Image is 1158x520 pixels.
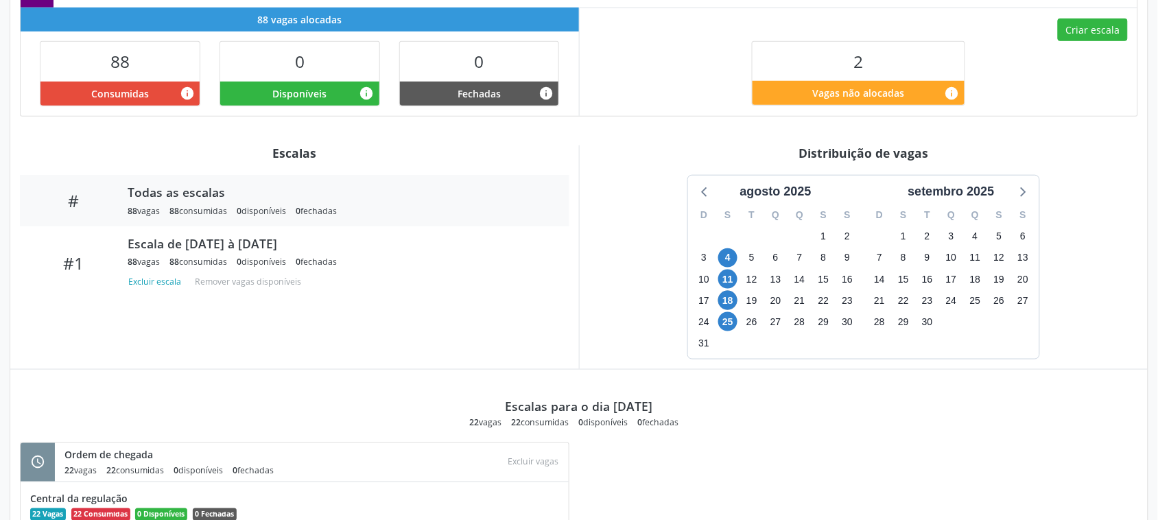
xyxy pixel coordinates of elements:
[128,236,550,251] div: Escala de [DATE] à [DATE]
[128,256,137,268] span: 88
[870,291,889,310] span: domingo, 21 de setembro de 2025
[29,253,118,273] div: #1
[110,50,130,73] span: 88
[892,204,916,226] div: S
[915,204,939,226] div: T
[838,270,857,289] span: sábado, 16 de agosto de 2025
[812,204,836,226] div: S
[766,291,785,310] span: quarta-feira, 20 de agosto de 2025
[918,291,937,310] span: terça-feira, 23 de setembro de 2025
[694,291,713,310] span: domingo, 17 de agosto de 2025
[174,465,223,477] div: disponíveis
[790,291,810,310] span: quinta-feira, 21 de agosto de 2025
[838,291,857,310] span: sábado, 23 de agosto de 2025
[512,416,521,428] span: 22
[742,270,761,289] span: terça-feira, 12 de agosto de 2025
[963,204,987,226] div: Q
[1058,19,1128,42] button: Criar escala
[174,465,178,477] span: 0
[30,455,45,470] i: schedule
[64,465,74,477] span: 22
[296,256,337,268] div: fechadas
[169,205,227,217] div: consumidas
[1011,204,1035,226] div: S
[716,204,740,226] div: S
[918,312,937,331] span: terça-feira, 30 de setembro de 2025
[638,416,679,428] div: fechadas
[470,416,502,428] div: vagas
[918,227,937,246] span: terça-feira, 2 de setembro de 2025
[942,227,961,246] span: quarta-feira, 3 de setembro de 2025
[939,204,963,226] div: Q
[359,86,375,101] i: Vagas alocadas e sem marcações associadas
[894,270,913,289] span: segunda-feira, 15 de setembro de 2025
[788,204,812,226] div: Q
[894,291,913,310] span: segunda-feira, 22 de setembro de 2025
[870,248,889,268] span: domingo, 7 de setembro de 2025
[790,248,810,268] span: quinta-feira, 7 de agosto de 2025
[718,270,737,289] span: segunda-feira, 11 de agosto de 2025
[295,50,305,73] span: 0
[296,256,300,268] span: 0
[694,334,713,353] span: domingo, 31 de agosto de 2025
[180,86,195,101] i: Vagas alocadas que possuem marcações associadas
[790,312,810,331] span: quinta-feira, 28 de agosto de 2025
[506,399,653,414] div: Escalas para o dia [DATE]
[918,270,937,289] span: terça-feira, 16 de setembro de 2025
[20,145,569,161] div: Escalas
[21,8,579,32] div: 88 vagas alocadas
[836,204,860,226] div: S
[1013,270,1032,289] span: sábado, 20 de setembro de 2025
[694,270,713,289] span: domingo, 10 de agosto de 2025
[579,416,584,428] span: 0
[814,248,833,268] span: sexta-feira, 8 de agosto de 2025
[589,145,1139,161] div: Distribuição de vagas
[814,270,833,289] span: sexta-feira, 15 de agosto de 2025
[894,312,913,331] span: segunda-feira, 29 de setembro de 2025
[742,291,761,310] span: terça-feira, 19 de agosto de 2025
[742,248,761,268] span: terça-feira, 5 de agosto de 2025
[966,291,985,310] span: quinta-feira, 25 de setembro de 2025
[539,86,554,101] i: Vagas alocadas e sem marcações associadas que tiveram sua disponibilidade fechada
[512,416,569,428] div: consumidas
[502,453,564,471] div: Escolha as vagas para excluir
[64,448,283,462] div: Ordem de chegada
[942,270,961,289] span: quarta-feira, 17 de setembro de 2025
[853,50,863,73] span: 2
[128,205,160,217] div: vagas
[814,312,833,331] span: sexta-feira, 29 de agosto de 2025
[272,86,327,101] span: Disponíveis
[718,312,737,331] span: segunda-feira, 25 de agosto de 2025
[838,312,857,331] span: sábado, 30 de agosto de 2025
[237,205,286,217] div: disponíveis
[838,227,857,246] span: sábado, 2 de agosto de 2025
[106,465,116,477] span: 22
[579,416,628,428] div: disponíveis
[1013,248,1032,268] span: sábado, 13 de setembro de 2025
[838,248,857,268] span: sábado, 9 de agosto de 2025
[764,204,788,226] div: Q
[106,465,164,477] div: consumidas
[296,205,300,217] span: 0
[638,416,643,428] span: 0
[814,227,833,246] span: sexta-feira, 1 de agosto de 2025
[989,248,1008,268] span: sexta-feira, 12 de setembro de 2025
[458,86,501,101] span: Fechadas
[790,270,810,289] span: quinta-feira, 14 de agosto de 2025
[296,205,337,217] div: fechadas
[894,248,913,268] span: segunda-feira, 8 de setembro de 2025
[918,248,937,268] span: terça-feira, 9 de setembro de 2025
[692,204,716,226] div: D
[169,256,179,268] span: 88
[735,182,817,201] div: agosto 2025
[987,204,1011,226] div: S
[233,465,237,477] span: 0
[237,256,286,268] div: disponíveis
[945,86,960,101] i: Quantidade de vagas restantes do teto de vagas
[128,185,550,200] div: Todas as escalas
[475,50,484,73] span: 0
[233,465,274,477] div: fechadas
[766,270,785,289] span: quarta-feira, 13 de agosto de 2025
[1013,291,1032,310] span: sábado, 27 de setembro de 2025
[870,270,889,289] span: domingo, 14 de setembro de 2025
